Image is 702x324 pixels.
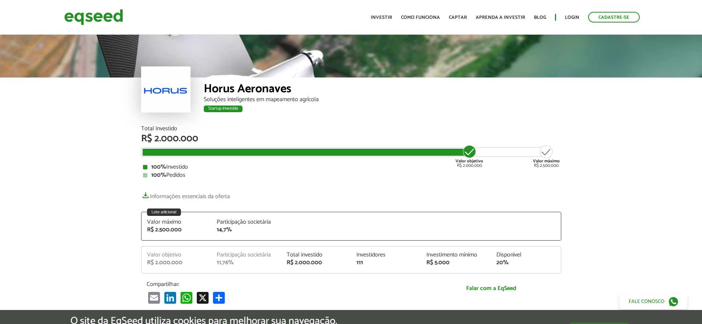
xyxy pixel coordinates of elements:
[426,252,485,258] div: Investimento mínimo
[64,7,123,27] img: EqSeed
[147,252,206,258] div: Valor objetivo
[449,15,467,20] a: Captar
[204,97,561,103] div: Soluções inteligentes em mapeamento agrícola
[217,252,276,258] div: Participação societária
[163,292,178,304] a: LinkedIn
[533,158,560,165] strong: Valor máximo
[496,260,555,266] div: 20%
[195,292,210,304] a: X
[141,126,561,132] div: Total Investido
[356,260,415,266] div: 111
[204,106,242,112] div: Startup investida
[212,292,226,304] a: Compartilhar
[217,219,276,225] div: Participação societária
[371,15,392,20] a: Investir
[179,292,194,304] a: WhatsApp
[217,227,276,233] div: 14,7%
[565,15,579,20] a: Login
[204,83,561,97] div: Horus Aeronaves
[147,227,206,233] div: R$ 2.500.000
[427,281,556,296] a: Falar com a EqSeed
[147,292,161,304] a: Email
[401,15,440,20] a: Como funciona
[151,170,166,180] strong: 100%
[143,164,559,170] div: Investido
[147,208,181,216] div: Lote adicional
[455,144,483,168] div: R$ 2.000.000
[455,158,483,165] strong: Valor objetivo
[476,15,525,20] a: Aprenda a investir
[287,252,346,258] div: Total investido
[143,172,559,178] div: Pedidos
[147,260,206,266] div: R$ 2.000.000
[151,162,166,172] strong: 100%
[147,219,206,225] div: Valor máximo
[141,134,561,144] div: R$ 2.000.000
[588,12,640,23] a: Cadastre-se
[217,260,276,266] div: 11,76%
[141,189,230,200] a: Informações essenciais da oferta
[496,252,555,258] div: Disponível
[356,252,415,258] div: Investidores
[533,144,560,168] div: R$ 2.500.000
[287,260,346,266] div: R$ 2.000.000
[147,281,416,288] p: Compartilhar:
[426,260,485,266] div: R$ 5.000
[619,294,687,309] a: Fale conosco
[534,15,546,20] a: Blog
